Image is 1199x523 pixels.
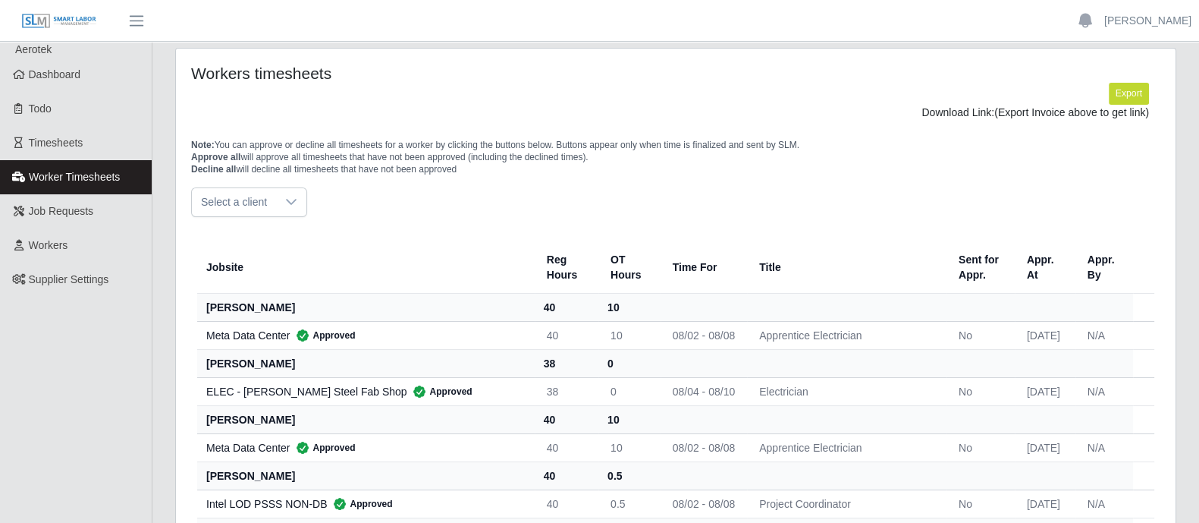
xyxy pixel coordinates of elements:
[535,377,598,405] td: 38
[1075,490,1133,518] td: N/A
[206,384,523,399] div: ELEC - [PERSON_NAME] Steel Fab Shop
[197,349,535,377] th: [PERSON_NAME]
[1015,377,1075,405] td: [DATE]
[206,496,523,512] div: Intel LOD PSSS NON-DB
[290,440,356,455] span: Approved
[661,377,748,405] td: 08/04 - 08/10
[747,321,946,349] td: Apprentice Electrician
[1104,13,1191,29] a: [PERSON_NAME]
[21,13,97,30] img: SLM Logo
[747,490,946,518] td: Project Coordinator
[1015,490,1075,518] td: [DATE]
[29,239,68,251] span: Workers
[598,321,661,349] td: 10
[197,293,535,321] th: [PERSON_NAME]
[1015,321,1075,349] td: [DATE]
[535,321,598,349] td: 40
[535,490,598,518] td: 40
[29,171,120,183] span: Worker Timesheets
[598,462,661,490] th: 0.5
[946,241,1015,294] th: Sent for Appr.
[946,377,1015,405] td: No
[535,405,598,433] th: 40
[29,273,109,285] span: Supplier Settings
[1075,433,1133,462] td: N/A
[206,440,523,455] div: Meta Data Center
[747,377,946,405] td: Electrician
[661,241,748,294] th: Time For
[946,321,1015,349] td: No
[598,293,661,321] th: 10
[191,164,236,175] span: Decline all
[535,241,598,294] th: Reg Hours
[1075,377,1133,405] td: N/A
[535,462,598,490] th: 40
[661,321,748,349] td: 08/02 - 08/08
[946,490,1015,518] td: No
[598,349,661,377] th: 0
[197,241,535,294] th: Jobsite
[1015,241,1075,294] th: Appr. At
[598,433,661,462] td: 10
[598,241,661,294] th: OT Hours
[1109,83,1149,104] button: Export
[197,405,535,433] th: [PERSON_NAME]
[202,105,1149,121] div: Download Link:
[191,140,215,150] span: Note:
[598,405,661,433] th: 10
[994,106,1149,118] span: (Export Invoice above to get link)
[29,102,52,115] span: Todo
[1075,321,1133,349] td: N/A
[661,490,748,518] td: 08/02 - 08/08
[598,490,661,518] td: 0.5
[191,64,582,83] h4: Workers timesheets
[535,349,598,377] th: 38
[407,384,472,399] span: Approved
[15,43,52,55] span: Aerotek
[661,433,748,462] td: 08/02 - 08/08
[747,241,946,294] th: Title
[197,462,535,490] th: [PERSON_NAME]
[535,433,598,462] td: 40
[290,328,356,343] span: Approved
[29,137,83,149] span: Timesheets
[206,328,523,343] div: Meta Data Center
[191,139,1160,175] p: You can approve or decline all timesheets for a worker by clicking the buttons below. Buttons app...
[1015,433,1075,462] td: [DATE]
[328,496,393,512] span: Approved
[946,433,1015,462] td: No
[29,205,94,217] span: Job Requests
[535,293,598,321] th: 40
[747,433,946,462] td: Apprentice Electrician
[29,68,81,80] span: Dashboard
[191,152,240,162] span: Approve all
[598,377,661,405] td: 0
[192,188,276,216] span: Select a client
[1075,241,1133,294] th: Appr. By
